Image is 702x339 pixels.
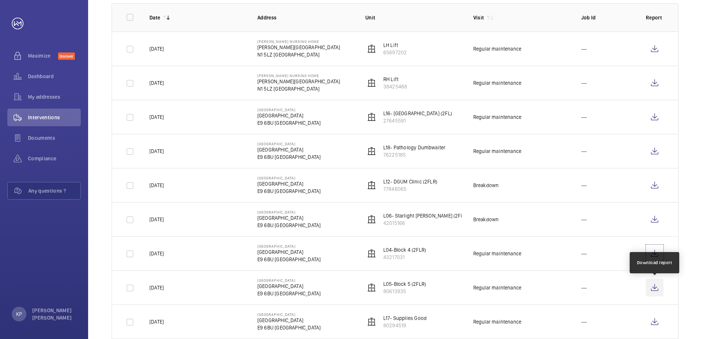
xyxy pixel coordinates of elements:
p: [GEOGRAPHIC_DATA] [257,176,321,180]
p: --- [581,79,587,87]
p: Date [149,14,160,21]
p: [GEOGRAPHIC_DATA] [257,142,321,146]
p: [GEOGRAPHIC_DATA] [257,146,321,153]
p: [GEOGRAPHIC_DATA] [257,317,321,324]
p: N1 5LZ [GEOGRAPHIC_DATA] [257,51,340,58]
p: [DATE] [149,318,164,325]
p: L17- Supplies Good [383,314,427,322]
span: Documents [28,134,81,142]
p: KP [16,310,22,318]
p: RH Lift [383,76,407,83]
div: Download report [637,259,672,266]
img: elevator.svg [367,215,376,224]
img: elevator.svg [367,249,376,258]
p: E9 6BU [GEOGRAPHIC_DATA] [257,324,321,331]
p: [PERSON_NAME][GEOGRAPHIC_DATA] [257,78,340,85]
p: [GEOGRAPHIC_DATA] [257,214,321,222]
p: E9 6BU [GEOGRAPHIC_DATA] [257,119,321,127]
p: [DATE] [149,79,164,87]
span: Discover [58,52,75,60]
p: 77846065 [383,185,437,193]
p: 80294519 [383,322,427,329]
p: Job Id [581,14,634,21]
div: Regular maintenance [473,147,521,155]
p: E9 6BU [GEOGRAPHIC_DATA] [257,256,321,263]
p: [GEOGRAPHIC_DATA] [257,180,321,187]
p: [GEOGRAPHIC_DATA] [257,282,321,290]
img: elevator.svg [367,147,376,156]
img: elevator.svg [367,283,376,292]
p: [GEOGRAPHIC_DATA] [257,112,321,119]
p: [DATE] [149,250,164,257]
p: L18- Pathology Dumbwaiter [383,144,446,151]
p: [GEOGRAPHIC_DATA] [257,210,321,214]
div: Regular maintenance [473,79,521,87]
p: --- [581,250,587,257]
img: elevator.svg [367,317,376,326]
p: --- [581,284,587,291]
p: [DATE] [149,182,164,189]
span: My addresses [28,93,81,101]
p: --- [581,182,587,189]
p: --- [581,113,587,121]
p: --- [581,318,587,325]
p: E9 6BU [GEOGRAPHIC_DATA] [257,290,321,297]
p: L04-Block 4 (2FLR) [383,246,426,254]
p: 38425468 [383,83,407,90]
img: elevator.svg [367,44,376,53]
p: [PERSON_NAME] [PERSON_NAME] [32,307,76,321]
p: [DATE] [149,113,164,121]
img: elevator.svg [367,113,376,121]
p: --- [581,147,587,155]
p: LH Lift [383,41,407,49]
p: Visit [473,14,484,21]
span: Compliance [28,155,81,162]
p: L05-Block 5 (2FLR) [383,280,426,288]
span: Maximize [28,52,58,59]
p: E9 6BU [GEOGRAPHIC_DATA] [257,187,321,195]
p: Address [257,14,354,21]
p: [DATE] [149,147,164,155]
p: 42015166 [383,219,468,227]
div: Breakdown [473,182,499,189]
div: Regular maintenance [473,318,521,325]
div: Regular maintenance [473,250,521,257]
div: Regular maintenance [473,45,521,52]
p: E9 6BU [GEOGRAPHIC_DATA] [257,222,321,229]
p: [GEOGRAPHIC_DATA] [257,312,321,317]
span: Interventions [28,114,81,121]
p: L12- DGUM Clinic (2FLR) [383,178,437,185]
div: Breakdown [473,216,499,223]
p: [DATE] [149,284,164,291]
p: E9 6BU [GEOGRAPHIC_DATA] [257,153,321,161]
img: elevator.svg [367,79,376,87]
p: [GEOGRAPHIC_DATA] [257,107,321,112]
p: 65697202 [383,49,407,56]
p: 27645591 [383,117,452,124]
p: [PERSON_NAME][GEOGRAPHIC_DATA] [257,44,340,51]
p: L16- [GEOGRAPHIC_DATA] (2FL) [383,110,452,117]
p: [DATE] [149,216,164,223]
span: Dashboard [28,73,81,80]
p: Report [646,14,663,21]
p: --- [581,45,587,52]
p: N1 5LZ [GEOGRAPHIC_DATA] [257,85,340,92]
p: [PERSON_NAME] Nursing Home [257,39,340,44]
div: Regular maintenance [473,284,521,291]
p: [GEOGRAPHIC_DATA] [257,278,321,282]
p: [GEOGRAPHIC_DATA] [257,248,321,256]
p: [GEOGRAPHIC_DATA] [257,244,321,248]
p: [DATE] [149,45,164,52]
p: L06- Starlight [PERSON_NAME] (2FLR) [383,212,468,219]
p: 80613935 [383,288,426,295]
img: elevator.svg [367,181,376,190]
div: Regular maintenance [473,113,521,121]
p: Unit [365,14,462,21]
p: 43217031 [383,254,426,261]
span: Any questions ? [28,187,80,194]
p: [PERSON_NAME] Nursing Home [257,73,340,78]
p: --- [581,216,587,223]
p: 76225185 [383,151,446,158]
